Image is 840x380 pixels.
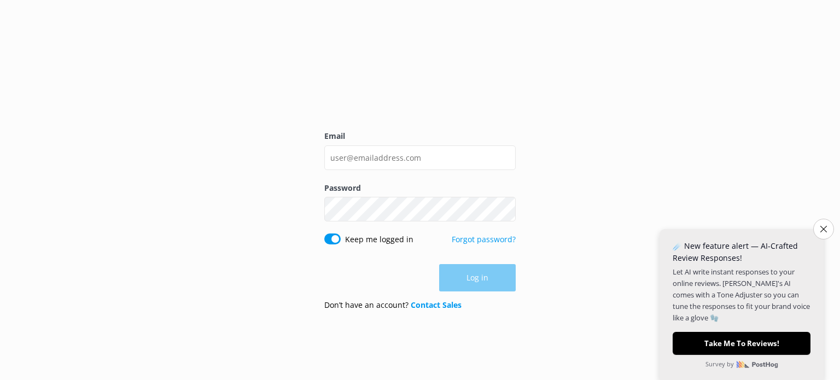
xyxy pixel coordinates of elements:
[324,130,516,142] label: Email
[324,145,516,170] input: user@emailaddress.com
[494,198,516,220] button: Show password
[324,182,516,194] label: Password
[411,300,462,310] a: Contact Sales
[345,233,413,245] label: Keep me logged in
[452,234,516,244] a: Forgot password?
[324,299,462,311] p: Don’t have an account?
